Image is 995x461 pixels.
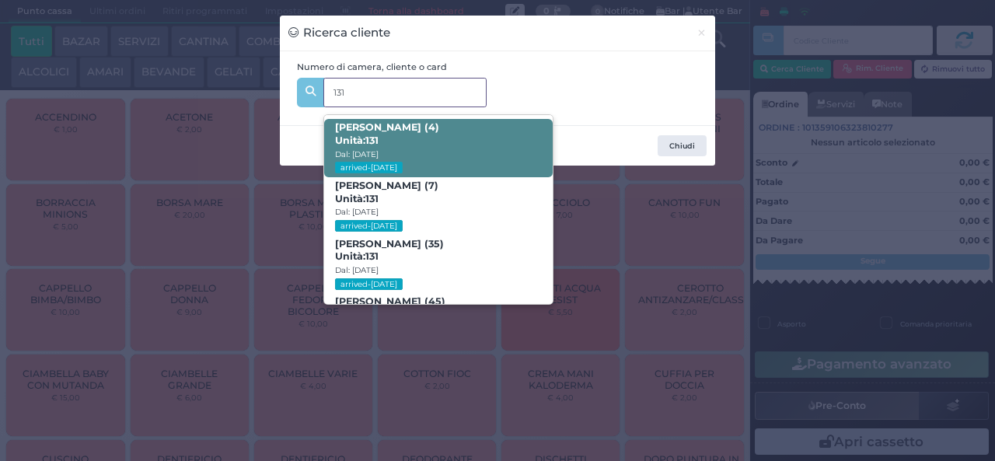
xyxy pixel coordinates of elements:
button: Chiudi [688,16,715,51]
input: Es. 'Mario Rossi', '220' o '108123234234' [323,78,487,107]
small: arrived-[DATE] [335,162,402,173]
span: Unità: [335,250,379,264]
small: arrived-[DATE] [335,278,402,290]
b: [PERSON_NAME] (35) [335,238,444,263]
button: Chiudi [658,135,707,157]
small: Dal: [DATE] [335,207,379,217]
span: × [696,24,707,41]
small: arrived-[DATE] [335,220,402,232]
h3: Ricerca cliente [288,24,390,42]
b: [PERSON_NAME] (45) [335,295,445,320]
span: Unità: [335,193,379,206]
b: [PERSON_NAME] (4) [335,121,439,146]
span: Unità: [335,134,379,148]
strong: 131 [365,250,379,262]
small: Dal: [DATE] [335,149,379,159]
b: [PERSON_NAME] (7) [335,180,438,204]
label: Numero di camera, cliente o card [297,61,447,74]
strong: 131 [365,193,379,204]
strong: 131 [365,134,379,146]
small: Dal: [DATE] [335,265,379,275]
